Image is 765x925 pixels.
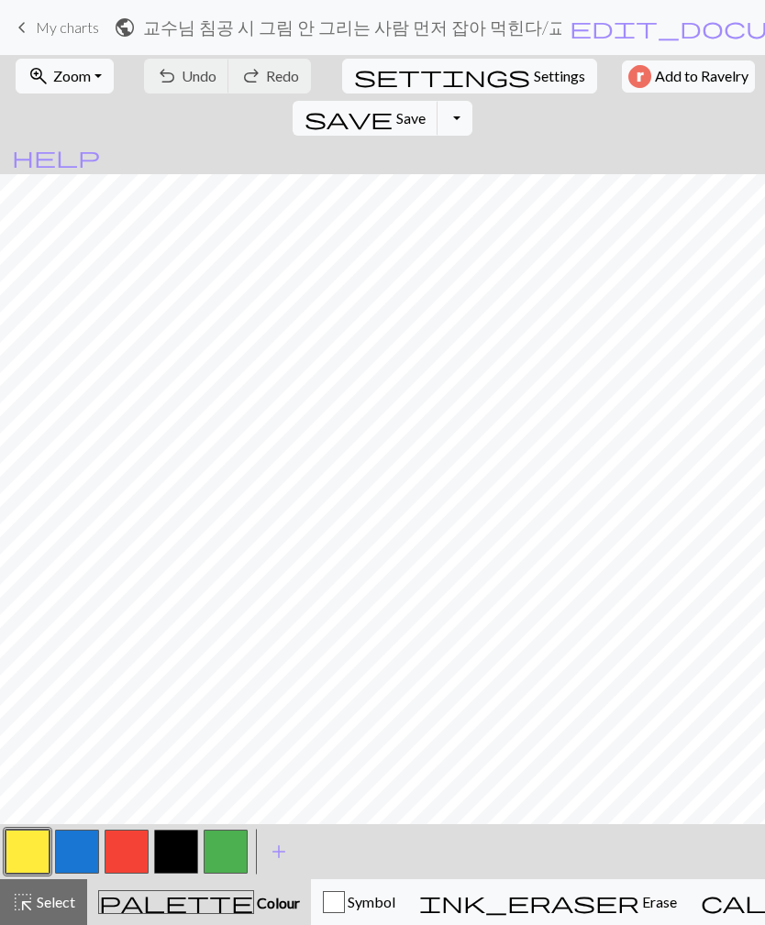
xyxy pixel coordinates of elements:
[143,17,561,38] h2: 교수님 침공 시 그림 안 그리는 사람 먼저 잡아 먹힌다 / 교수님 침공 시 그림 안 그리는 사람 먼저 잡아 먹힌다
[99,889,253,915] span: palette
[342,59,597,94] button: SettingsSettings
[419,889,639,915] span: ink_eraser
[354,65,530,87] i: Settings
[345,893,395,910] span: Symbol
[36,18,99,36] span: My charts
[268,839,290,864] span: add
[114,15,136,40] span: public
[53,67,91,84] span: Zoom
[396,109,426,127] span: Save
[628,65,651,88] img: Ravelry
[639,893,677,910] span: Erase
[12,889,34,915] span: highlight_alt
[354,63,530,89] span: settings
[87,879,311,925] button: Colour
[16,59,114,94] button: Zoom
[622,61,755,93] button: Add to Ravelry
[12,144,100,170] span: help
[655,65,748,88] span: Add to Ravelry
[254,894,300,911] span: Colour
[305,105,393,131] span: save
[28,63,50,89] span: zoom_in
[407,879,689,925] button: Erase
[311,879,407,925] button: Symbol
[11,15,33,40] span: keyboard_arrow_left
[11,12,99,43] a: My charts
[534,65,585,87] span: Settings
[293,101,438,136] button: Save
[34,893,75,910] span: Select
